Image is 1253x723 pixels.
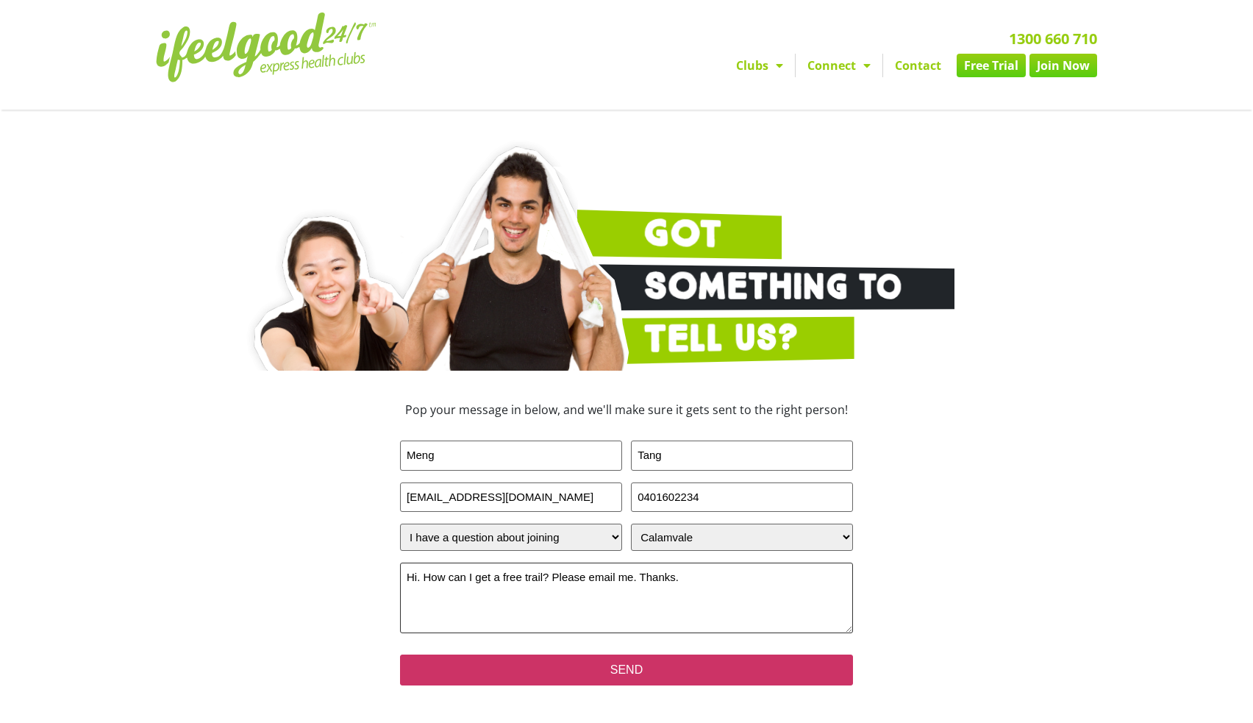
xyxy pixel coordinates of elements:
[724,54,795,77] a: Clubs
[490,54,1097,77] nav: Menu
[631,482,853,513] input: PHONE
[400,655,853,685] input: SEND
[1029,54,1097,77] a: Join Now
[303,404,950,416] h3: Pop your message in below, and we'll make sure it gets sent to the right person!
[400,482,622,513] input: Email
[796,54,882,77] a: Connect
[1009,29,1097,49] a: 1300 660 710
[631,441,853,471] input: LAST NAME
[883,54,953,77] a: Contact
[957,54,1026,77] a: Free Trial
[400,441,622,471] input: FIRST NAME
